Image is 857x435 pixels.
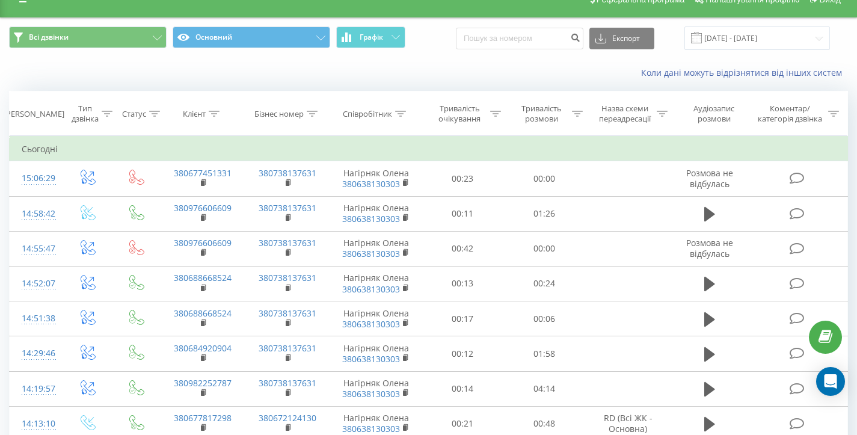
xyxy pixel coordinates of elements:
[330,161,422,196] td: Нагірняк Олена
[330,196,422,231] td: Нагірняк Олена
[432,103,487,124] div: Тривалість очікування
[174,377,232,389] a: 380982252787
[22,272,50,295] div: 14:52:07
[259,167,316,179] a: 380738137631
[342,178,400,190] a: 380638130303
[122,109,146,119] div: Статус
[259,377,316,389] a: 380738137631
[22,342,50,365] div: 14:29:46
[503,231,585,266] td: 00:00
[183,109,206,119] div: Клієнт
[343,109,392,119] div: Співробітник
[336,26,405,48] button: Графік
[755,103,825,124] div: Коментар/категорія дзвінка
[342,248,400,259] a: 380638130303
[360,33,383,42] span: Графік
[72,103,99,124] div: Тип дзвінка
[641,67,848,78] a: Коли дані можуть відрізнятися вiд інших систем
[686,237,733,259] span: Розмова не відбулась
[4,109,64,119] div: [PERSON_NAME]
[597,103,654,124] div: Назва схеми переадресації
[342,353,400,365] a: 380638130303
[422,371,503,406] td: 00:14
[259,202,316,214] a: 380738137631
[422,196,503,231] td: 00:11
[503,336,585,371] td: 01:58
[174,167,232,179] a: 380677451331
[259,412,316,424] a: 380672124130
[22,377,50,401] div: 14:19:57
[422,301,503,336] td: 00:17
[456,28,583,49] input: Пошук за номером
[330,266,422,301] td: Нагірняк Олена
[330,301,422,336] td: Нагірняк Олена
[503,371,585,406] td: 04:14
[22,307,50,330] div: 14:51:38
[686,167,733,190] span: Розмова не відбулась
[330,336,422,371] td: Нагірняк Олена
[22,167,50,190] div: 15:06:29
[259,342,316,354] a: 380738137631
[422,266,503,301] td: 00:13
[29,32,69,42] span: Всі дзвінки
[681,103,746,124] div: Аудіозапис розмови
[174,342,232,354] a: 380684920904
[174,272,232,283] a: 380688668524
[503,161,585,196] td: 00:00
[503,301,585,336] td: 00:06
[330,371,422,406] td: Нагірняк Олена
[330,231,422,266] td: Нагірняк Олена
[342,318,400,330] a: 380638130303
[254,109,304,119] div: Бізнес номер
[174,202,232,214] a: 380976606609
[174,412,232,424] a: 380677817298
[173,26,330,48] button: Основний
[9,26,167,48] button: Всі дзвінки
[22,202,50,226] div: 14:58:42
[259,237,316,248] a: 380738137631
[422,161,503,196] td: 00:23
[342,423,400,434] a: 380638130303
[342,283,400,295] a: 380638130303
[503,196,585,231] td: 01:26
[174,307,232,319] a: 380688668524
[10,137,848,161] td: Сьогодні
[259,272,316,283] a: 380738137631
[422,336,503,371] td: 00:12
[503,266,585,301] td: 00:24
[259,307,316,319] a: 380738137631
[589,28,654,49] button: Експорт
[22,237,50,261] div: 14:55:47
[342,213,400,224] a: 380638130303
[342,388,400,400] a: 380638130303
[515,103,569,124] div: Тривалість розмови
[174,237,232,248] a: 380976606609
[816,367,845,396] div: Open Intercom Messenger
[422,231,503,266] td: 00:42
